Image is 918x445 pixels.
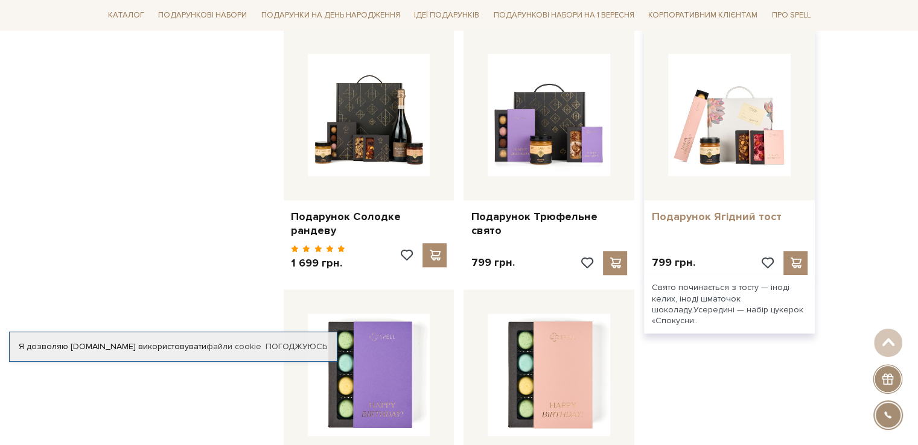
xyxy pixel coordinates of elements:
[644,275,815,333] div: Свято починається з тосту — іноді келих, іноді шматочок шоколаду.Усередині — набір цукерок «Споку...
[266,341,327,352] a: Погоджуюсь
[651,256,695,270] p: 799 грн.
[643,5,762,25] a: Корпоративним клієнтам
[767,6,815,25] a: Про Spell
[291,210,447,238] a: Подарунок Солодке рандеву
[153,6,252,25] a: Подарункові набори
[471,210,627,238] a: Подарунок Трюфельне свято
[471,256,514,270] p: 799 грн.
[409,6,484,25] a: Ідеї подарунків
[257,6,405,25] a: Подарунки на День народження
[489,5,639,25] a: Подарункові набори на 1 Вересня
[651,210,808,224] a: Подарунок Ягідний тост
[291,256,346,270] p: 1 699 грн.
[103,6,149,25] a: Каталог
[10,341,337,352] div: Я дозволяю [DOMAIN_NAME] використовувати
[206,341,261,352] a: файли cookie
